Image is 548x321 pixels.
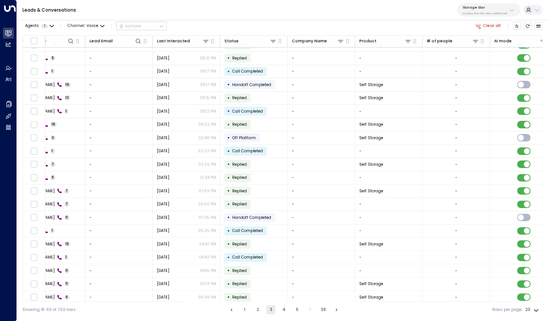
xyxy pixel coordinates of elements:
div: - [455,95,457,101]
button: Storage Starbc340fee-f559-48fc-84eb-70f3f6817ad8 [457,3,520,16]
td: - [288,105,355,118]
button: Go to page 2 [253,305,262,314]
div: - [455,55,457,61]
span: Toggle select row [30,201,37,208]
span: Aug 23, 2025 [157,294,169,300]
span: Agents [25,24,39,28]
div: Actions [119,24,142,29]
span: Toggle select row [30,241,37,248]
span: Replied [232,95,247,101]
span: Call Completed [232,254,263,260]
span: Aug 07, 2025 [157,215,169,220]
p: 07:35 PM [199,215,216,220]
p: 06:13 PM [200,281,216,287]
div: • [227,292,230,302]
span: Self Storage [359,162,383,167]
td: - [85,251,153,264]
div: 20 [525,305,540,314]
td: - [85,78,153,91]
span: Aug 25, 2025 [157,201,169,207]
td: - [85,291,153,304]
p: 08:12 PM [200,108,216,114]
td: - [288,184,355,198]
span: Replied [232,122,247,127]
span: Aug 25, 2025 [157,188,169,194]
span: 7 [64,202,69,207]
td: - [355,251,423,264]
span: Replied [232,162,247,167]
p: bc340fee-f559-48fc-84eb-70f3f6817ad8 [463,12,507,15]
div: - [455,82,457,88]
span: Toggle select row [30,68,37,75]
span: Self Storage [359,281,383,287]
div: • [227,93,230,103]
span: Toggle select row [30,214,37,221]
div: Product [359,37,412,45]
span: Aug 26, 2025 [157,148,169,154]
td: - [288,158,355,171]
p: 08:17 PM [200,82,216,88]
div: • [227,106,230,116]
div: • [227,159,230,169]
span: 1 [51,69,55,74]
td: - [288,251,355,264]
td: - [85,224,153,238]
button: Go to page 5 [293,305,302,314]
span: Self Storage [359,188,383,194]
button: Actions [116,22,167,31]
span: Replied [232,241,247,247]
td: - [355,145,423,158]
td: - [355,264,423,277]
button: Go to page 39 [319,305,328,314]
td: - [288,238,355,251]
span: Call Completed [232,228,263,233]
td: - [288,65,355,78]
td: - [85,184,153,198]
div: • [227,173,230,183]
td: - [288,145,355,158]
td: - [85,238,153,251]
div: Company Name [292,38,327,45]
div: • [227,146,230,156]
span: Call Completed [232,68,263,74]
td: - [85,278,153,291]
button: Customize [513,22,521,30]
p: 04:47 PM [199,241,216,247]
span: Toggle select row [30,147,37,155]
span: Toggle select row [30,94,37,101]
span: 9 [64,295,70,300]
td: - [355,65,423,78]
span: Self Storage [359,95,383,101]
p: 02:48 PM [199,135,216,141]
p: 06:09 PM [198,294,216,300]
div: - [455,162,457,167]
td: - [85,118,153,131]
span: Toggle select row [30,227,37,234]
div: AI mode [494,38,512,45]
button: Clear all [473,22,503,30]
button: Go to next page [332,305,341,314]
span: Self Storage [359,82,383,88]
span: Call Completed [232,148,263,154]
div: • [227,53,230,63]
span: Toggle select row [30,294,37,301]
nav: pagination navigation [227,305,341,314]
td: - [85,264,153,277]
div: • [227,199,230,209]
div: # of people [427,37,479,45]
div: - [455,281,457,287]
span: Aug 26, 2025 [157,95,169,101]
span: Replied [232,188,247,194]
td: - [85,211,153,224]
span: 12 [64,95,70,100]
div: - [455,228,457,233]
td: - [355,198,423,211]
div: - [455,108,457,114]
span: Replied [232,281,247,287]
div: Last Interacted [157,37,209,45]
td: - [85,158,153,171]
button: Agents1 [22,22,56,30]
p: 04:42 PM [199,254,216,260]
p: 08:03 PM [198,122,216,127]
p: 08:21 PM [200,55,216,61]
